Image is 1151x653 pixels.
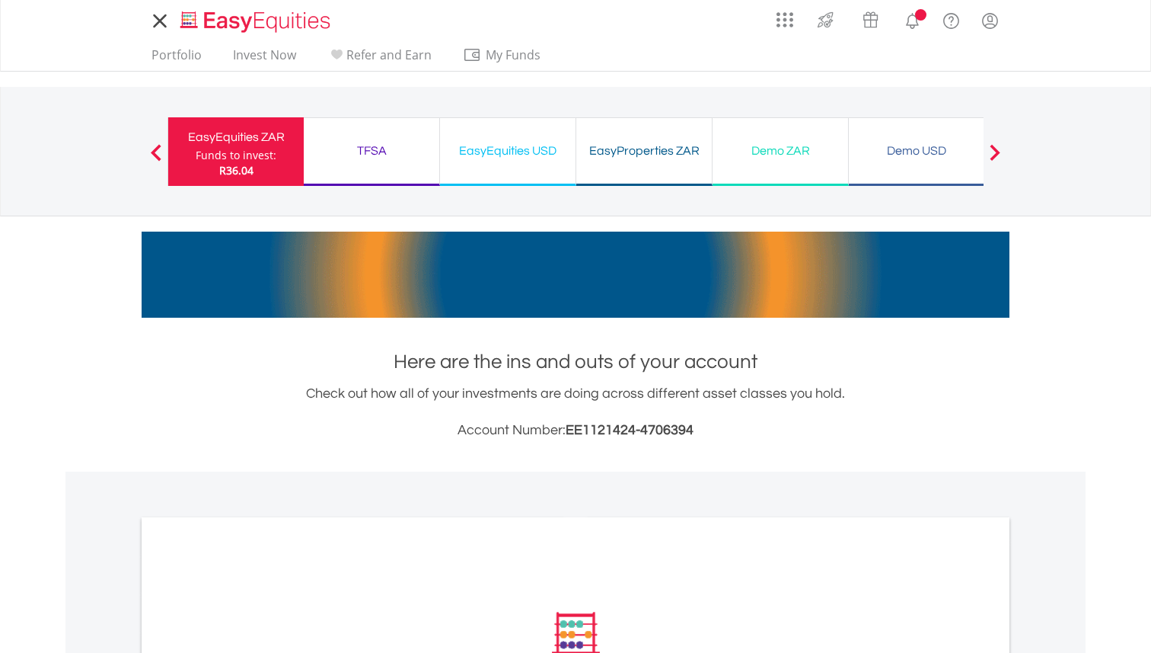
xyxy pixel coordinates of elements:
a: My Profile [971,4,1009,37]
h1: Here are the ins and outs of your account [142,348,1009,376]
a: Portfolio [145,47,208,71]
div: Funds to invest: [196,148,276,163]
span: Refer and Earn [346,46,432,63]
div: Demo USD [858,140,975,162]
div: EasyEquities ZAR [177,126,295,148]
div: EasyProperties ZAR [585,140,703,162]
img: vouchers-v2.svg [858,8,883,32]
div: Demo ZAR [722,140,839,162]
button: Next [980,152,1010,167]
a: Invest Now [227,47,302,71]
h3: Account Number: [142,420,1009,441]
a: AppsGrid [767,4,803,28]
img: grid-menu-icon.svg [776,11,793,28]
span: EE1121424-4706394 [566,423,693,437]
div: Check out how all of your investments are doing across different asset classes you hold. [142,383,1009,441]
img: thrive-v2.svg [813,8,838,32]
span: My Funds [463,45,563,65]
img: EasyMortage Promotion Banner [142,232,1009,318]
div: EasyEquities USD [449,140,566,162]
img: EasyEquities_Logo.png [177,9,336,34]
button: Previous [141,152,171,167]
a: Notifications [893,4,932,34]
a: Refer and Earn [321,47,438,71]
a: Vouchers [848,4,893,32]
div: TFSA [313,140,430,162]
a: Home page [174,4,336,34]
a: FAQ's and Support [932,4,971,34]
span: R36.04 [219,163,253,178]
